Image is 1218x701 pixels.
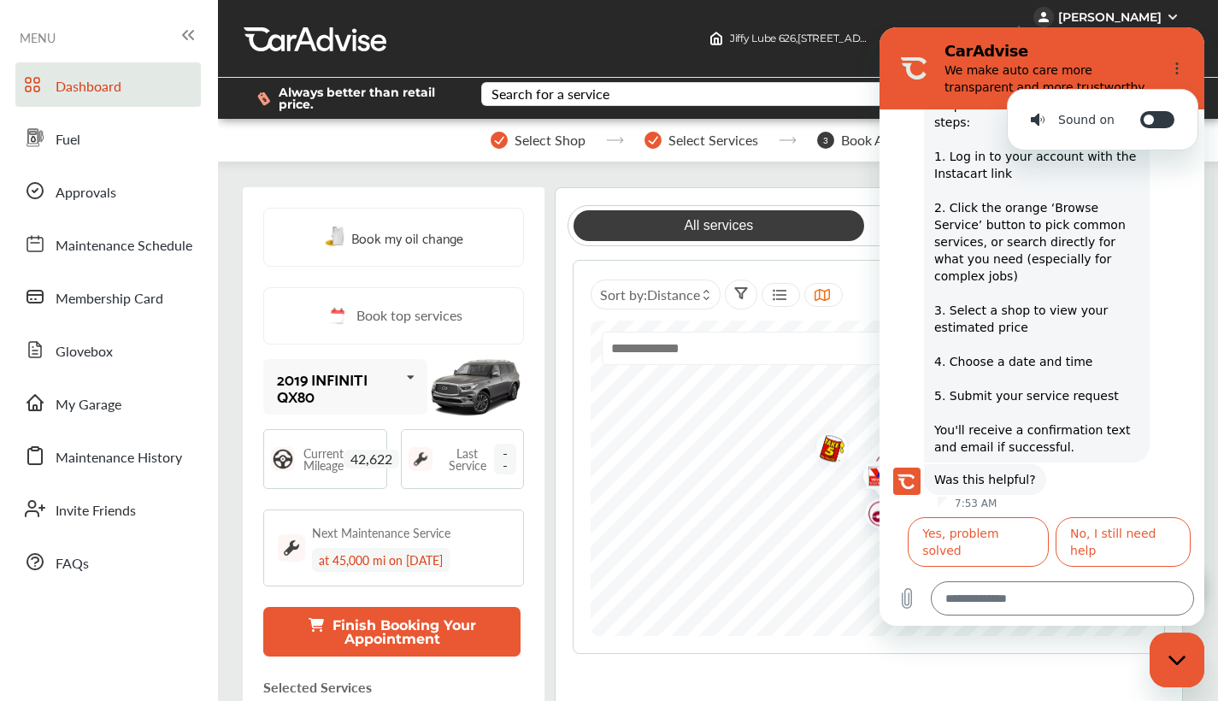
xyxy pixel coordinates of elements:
span: MENU [20,31,56,44]
span: 3 [817,132,834,149]
a: All services [574,210,864,241]
span: Approvals [56,182,116,204]
a: Approvals [15,168,201,213]
span: Always better than retail price. [279,86,454,110]
div: Map marker [874,487,917,541]
span: Select Services [668,133,758,148]
span: Book my oil change [351,226,463,249]
span: Glovebox [56,341,113,363]
img: logo-firestone.png [868,445,914,499]
div: Map marker [850,451,893,505]
img: WGsFRI8htEPBVLJbROoPRyZpYNWhNONpIPPETTm6eUC0GeLEiAAAAAElFTkSuQmCC [1166,10,1180,24]
img: cal_icon.0803b883.svg [326,305,348,327]
div: 2019 INFINITI QX80 [277,370,398,404]
img: stepper-checkmark.b5569197.svg [491,132,508,149]
span: Maintenance Schedule [56,235,192,257]
span: Fuel [56,129,80,151]
iframe: Button to launch messaging window, conversation in progress [1150,633,1204,687]
img: header-down-arrow.9dd2ce7d.svg [880,32,893,45]
img: logo-jiffylube.png [859,441,904,495]
span: Book Appointment [841,133,954,148]
span: Last Service [441,447,494,471]
span: Book top services [356,305,462,327]
div: at 45,000 mi on [DATE] [312,548,450,572]
a: Book top services [263,287,524,345]
a: Glovebox [15,327,201,372]
span: Dashboard [56,76,121,98]
a: Invite Friends [15,486,201,531]
a: Maintenance History [15,433,201,478]
span: Maintenance History [56,447,182,469]
img: stepper-checkmark.b5569197.svg [644,132,662,149]
span: Invite Friends [56,500,136,522]
img: header-divider.bc55588e.svg [1018,26,1020,51]
span: 42,622 [344,450,399,468]
p: Selected Services [263,677,372,697]
img: oil-change.e5047c97.svg [325,227,347,248]
button: Finish Booking Your Appointment [263,607,521,657]
img: stepper-arrow.e24c07c6.svg [779,137,797,144]
div: Map marker [868,445,911,499]
a: Membership Card [15,274,201,319]
span: Select Shop [515,133,585,148]
img: logo-jiffylube.png [852,489,897,543]
iframe: Messaging window [880,27,1204,626]
a: My Garage [15,380,201,425]
img: jVpblrzwTbfkPYzPPzSLxeg0AAAAASUVORK5CYII= [1033,7,1054,27]
div: Search for a service [491,87,609,101]
span: Sort by : [600,285,700,304]
span: FAQs [56,553,89,575]
img: logo-take5.png [803,423,849,479]
span: Jiffy Lube 626 , [STREET_ADDRESS] San Antonio , [GEOGRAPHIC_DATA] 78238 [730,32,1105,44]
img: stepper-arrow.e24c07c6.svg [606,137,624,144]
img: maintenance_logo [409,447,432,471]
a: Book my oil change [325,226,463,249]
img: logo-valvoline.png [850,451,896,505]
a: Fuel [15,115,201,160]
div: Map marker [803,423,846,479]
canvas: Map [591,321,1154,636]
a: Maintenance Schedule [15,221,201,266]
span: Distance [647,285,700,304]
a: Dashboard [15,62,201,107]
span: -- [494,444,516,474]
div: Map marker [859,441,902,495]
div: Map marker [852,489,895,543]
img: steering_logo [271,447,295,471]
img: mobile_13056_st0640_046.jpg [427,350,524,423]
img: dollor_label_vector.a70140d1.svg [257,91,270,106]
img: header-home-logo.8d720a4f.svg [709,32,723,45]
img: logo-firestone.png [874,487,920,541]
span: My Garage [56,394,121,416]
span: Current Mileage [303,447,344,471]
a: FAQs [15,539,201,584]
span: Membership Card [56,288,163,310]
div: [PERSON_NAME] [1058,9,1162,25]
a: Get fuel [874,210,1164,241]
div: Next Maintenance Service [312,524,450,541]
img: maintenance_logo [278,534,305,562]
